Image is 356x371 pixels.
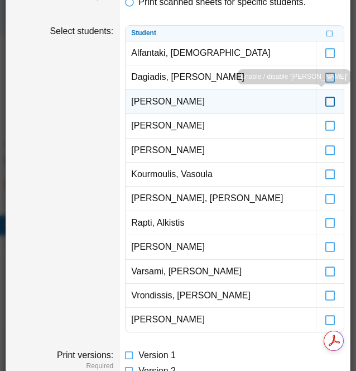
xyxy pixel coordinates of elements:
[138,350,176,360] span: Version 1
[126,308,316,331] td: [PERSON_NAME]
[238,69,350,84] div: Enable / disable '[PERSON_NAME]'
[126,235,316,259] td: [PERSON_NAME]
[126,41,316,65] td: Alfantaki, [DEMOGRAPHIC_DATA]
[126,26,316,41] th: Student
[57,350,113,360] label: Print versions
[126,211,316,235] td: Rapti, Alkistis
[126,187,316,211] td: [PERSON_NAME], [PERSON_NAME]
[50,26,113,36] label: Select students
[126,260,316,284] td: Varsami, [PERSON_NAME]
[126,90,316,114] td: [PERSON_NAME]
[12,362,113,371] dfn: Required
[126,114,316,138] td: [PERSON_NAME]
[126,163,316,187] td: Kourmoulis, Vasoula
[126,65,316,89] td: Dagiadis, [PERSON_NAME]
[126,284,316,308] td: Vrondissis, [PERSON_NAME]
[126,139,316,163] td: [PERSON_NAME]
